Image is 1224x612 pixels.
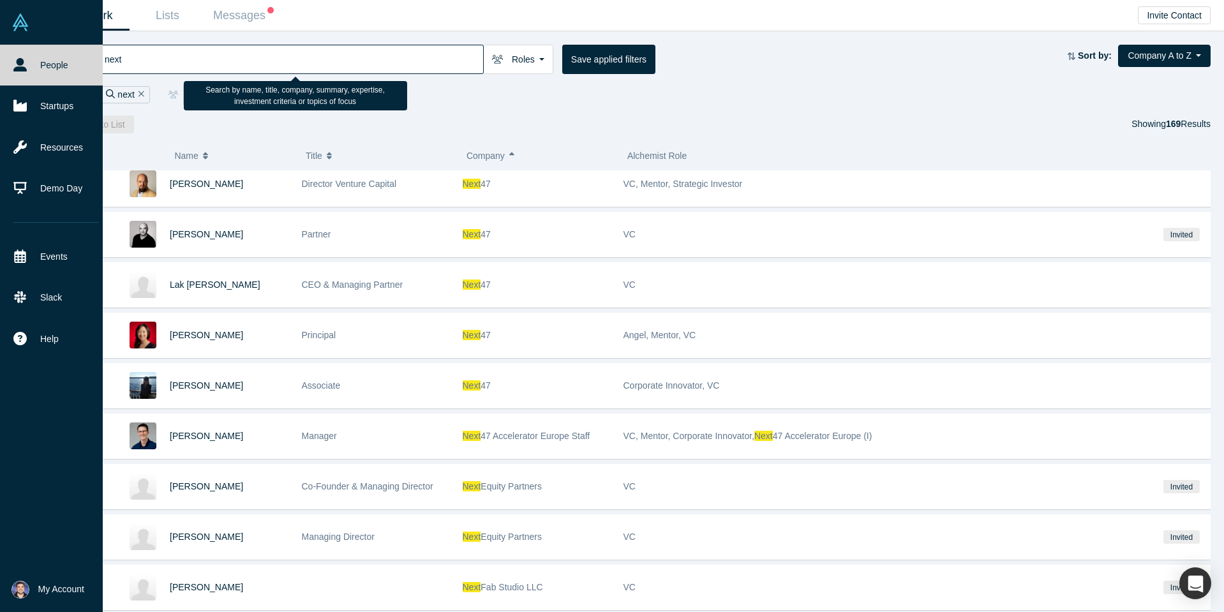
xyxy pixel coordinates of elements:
button: Save applied filters [562,45,655,74]
span: Next [463,582,481,592]
a: Lak [PERSON_NAME] [170,280,260,290]
span: Name [174,142,198,169]
strong: Sort by: [1078,50,1112,61]
span: Next [463,229,481,239]
span: Next [463,532,481,542]
img: Jason Sydow's Profile Image [130,170,156,197]
img: Jorge Rios's Account [11,581,29,599]
img: Severin Hämmerl's Profile Image [130,422,156,449]
a: [PERSON_NAME] [170,229,243,239]
span: Title [306,142,322,169]
span: VC [623,481,636,491]
span: 47 [481,280,491,290]
span: 47 [481,179,491,189]
img: Todor Raykov's Profile Image [130,574,156,601]
span: Associate [302,380,341,391]
span: Invited [1163,480,1199,493]
span: 47 Accelerator Europe Staff [481,431,590,441]
a: Lists [130,1,205,31]
button: My Account [11,581,84,599]
span: Next [463,330,481,340]
span: VC [623,532,636,542]
span: 47 [481,229,491,239]
span: Principal [302,330,336,340]
button: Name [174,142,292,169]
img: Rami Reyes's Profile Image [130,473,156,500]
button: Company A to Z [1118,45,1211,67]
button: Remove Filter [211,87,221,102]
span: Angel, Mentor, VC [623,330,696,340]
span: Alchemist Role [627,151,687,161]
strong: 169 [1166,119,1181,129]
span: Next [754,431,773,441]
a: [PERSON_NAME] [170,582,243,592]
span: 47 [481,330,491,340]
img: Ching-Yu Hu's Profile Image [130,322,156,348]
span: Invited [1163,530,1199,544]
span: Managing Director [302,532,375,542]
span: Next [463,280,481,290]
span: Equity Partners [481,481,542,491]
span: Invited [1163,581,1199,594]
span: Co-Founder & Managing Director [302,481,433,491]
a: [PERSON_NAME] [170,481,243,491]
span: Manager [302,431,337,441]
a: [PERSON_NAME] [170,330,243,340]
span: VC, Mentor, Strategic Investor [623,179,743,189]
button: Invite Contact [1138,6,1211,24]
span: Equity Partners [481,532,542,542]
span: Next [463,179,481,189]
span: 47 Accelerator Europe (I) [773,431,872,441]
span: Invited [1163,228,1199,241]
img: Matthew Cowan's Profile Image [130,221,156,248]
span: VC [623,582,636,592]
span: Next [463,380,481,391]
a: [PERSON_NAME] [170,431,243,441]
a: [PERSON_NAME] [170,179,243,189]
button: Roles [483,45,553,74]
button: Add to List [74,116,134,133]
div: Showing [1131,116,1211,133]
span: Director Venture Capital [302,179,397,189]
button: Remove Filter [135,87,144,102]
span: Help [40,332,59,346]
button: Title [306,142,453,169]
span: VC [623,229,636,239]
span: Next [463,481,481,491]
span: Results [1166,119,1211,129]
a: Messages [205,1,281,31]
span: Next [463,431,481,441]
span: VC [623,280,636,290]
span: My Account [38,583,84,596]
a: [PERSON_NAME] [170,380,243,391]
a: [PERSON_NAME] [170,532,243,542]
img: Avie Tevanian's Profile Image [130,523,156,550]
span: Corporate Innovator, VC [623,380,720,391]
span: 47 [481,380,491,391]
span: Fab Studio LLC [481,582,542,592]
div: next [100,86,149,103]
input: Search by name, title, company, summary, expertise, investment criteria or topics of focus [103,44,483,74]
button: Company [466,142,614,169]
div: VCs [186,86,227,103]
span: Company [466,142,505,169]
span: VC, Mentor, Corporate Innovator, [623,431,754,441]
img: Rachel Zhong's Profile Image [130,372,156,399]
img: Lak Ananth's Profile Image [130,271,156,298]
img: Alchemist Vault Logo [11,13,29,31]
span: CEO & Managing Partner [302,280,403,290]
span: Partner [302,229,331,239]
